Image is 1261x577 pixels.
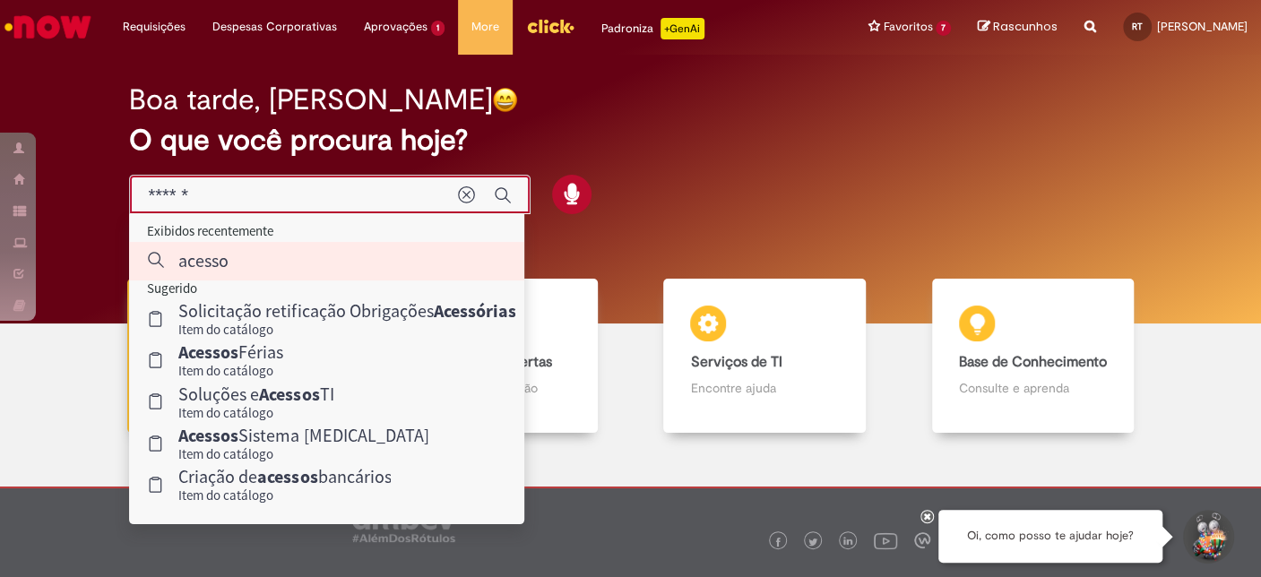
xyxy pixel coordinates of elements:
span: 1 [431,21,445,36]
div: Oi, como posso te ajudar hoje? [938,510,1162,563]
span: 7 [936,21,951,36]
b: Serviços de TI [690,353,782,371]
span: RT [1132,21,1143,32]
img: logo_footer_ambev_rotulo_gray.png [352,506,455,542]
img: click_logo_yellow_360x200.png [526,13,574,39]
img: logo_footer_workplace.png [914,532,930,548]
span: Despesas Corporativas [212,18,337,36]
b: Base de Conhecimento [959,353,1107,371]
span: More [471,18,499,36]
a: Tirar dúvidas Tirar dúvidas com Lupi Assist e Gen Ai [94,279,362,434]
img: logo_footer_youtube.png [874,529,897,552]
p: Consulte e aprenda [959,379,1107,397]
span: Rascunhos [993,18,1058,35]
h2: Boa tarde, [PERSON_NAME] [129,84,492,116]
h2: O que você procura hoje? [129,125,1131,156]
img: logo_footer_facebook.png [773,538,782,547]
span: Favoritos [883,18,932,36]
img: logo_footer_linkedin.png [843,537,852,547]
img: logo_footer_twitter.png [808,538,817,547]
p: Encontre ajuda [690,379,838,397]
img: ServiceNow [2,9,94,45]
a: Serviços de TI Encontre ajuda [631,279,899,434]
span: Aprovações [364,18,428,36]
a: Base de Conhecimento Consulte e aprenda [899,279,1167,434]
img: happy-face.png [492,87,518,113]
span: Requisições [123,18,186,36]
div: Padroniza [601,18,704,39]
p: +GenAi [661,18,704,39]
span: [PERSON_NAME] [1157,19,1248,34]
button: Iniciar Conversa de Suporte [1180,510,1234,564]
a: Rascunhos [978,19,1058,36]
